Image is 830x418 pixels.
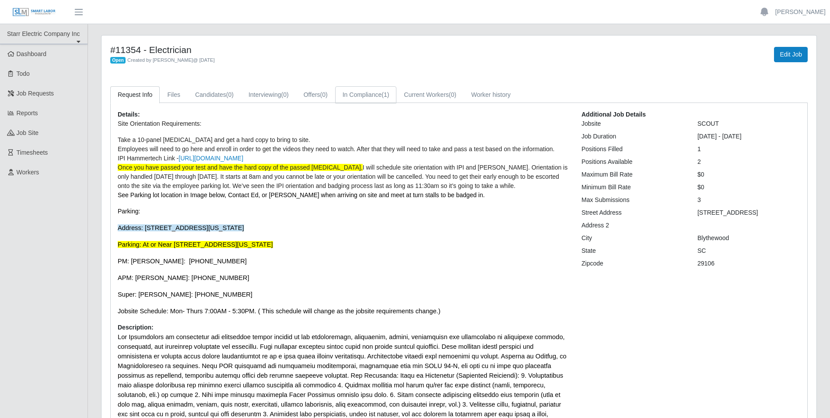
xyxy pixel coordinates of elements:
[575,132,691,141] div: Job Duration
[118,145,555,152] span: Employees will need to go here and enroll in order to get the videos they need to watch. After th...
[575,119,691,128] div: Jobsite
[118,324,154,331] b: Description:
[160,86,188,103] a: Files
[118,291,252,298] span: Super: [PERSON_NAME]: [PHONE_NUMBER]
[118,136,310,143] span: Take a 10-panel [MEDICAL_DATA] and get a hard copy to bring to site.
[320,91,328,98] span: (0)
[110,86,160,103] a: Request Info
[12,7,56,17] img: SLM Logo
[691,145,807,154] div: 1
[118,274,249,281] span: APM: [PERSON_NAME]: [PHONE_NUMBER]
[118,155,243,162] span: IPI Hammertech Link -
[691,208,807,217] div: [STREET_ADDRESS]
[110,57,126,64] span: Open
[188,86,241,103] a: Candidates
[464,86,518,103] a: Worker history
[575,208,691,217] div: Street Address
[179,155,243,162] a: [URL][DOMAIN_NAME]
[691,132,807,141] div: [DATE] - [DATE]
[17,149,48,156] span: Timesheets
[691,157,807,166] div: 2
[118,191,485,198] span: See Parking lot location in Image below, Contact Ed, or [PERSON_NAME] when arriving on site and m...
[575,145,691,154] div: Positions Filled
[575,157,691,166] div: Positions Available
[575,246,691,255] div: State
[335,86,397,103] a: In Compliance
[575,170,691,179] div: Maximum Bill Rate
[775,7,826,17] a: [PERSON_NAME]
[17,169,39,176] span: Workers
[296,86,335,103] a: Offers
[17,90,54,97] span: Job Requests
[575,259,691,268] div: Zipcode
[118,111,140,118] b: Details:
[17,110,38,117] span: Reports
[127,57,215,63] span: Created by [PERSON_NAME] @ [DATE]
[241,86,296,103] a: Interviewing
[774,47,808,62] a: Edit Job
[449,91,456,98] span: (0)
[396,86,464,103] a: Current Workers
[118,258,247,265] span: PM: [PERSON_NAME]: [PHONE_NUMBER]
[691,234,807,243] div: Blythewood
[575,183,691,192] div: Minimum Bill Rate
[110,44,511,55] h4: #11354 - Electrician
[17,50,47,57] span: Dashboard
[382,91,389,98] span: (1)
[17,70,30,77] span: Todo
[691,183,807,192] div: $0
[118,224,244,231] span: Address: [STREET_ADDRESS][US_STATE]
[691,119,807,128] div: SCOUT
[691,170,807,179] div: $0
[691,195,807,205] div: 3
[575,234,691,243] div: City
[281,91,289,98] span: (0)
[17,129,39,136] span: job site
[118,241,273,248] span: Parking: At or Near [STREET_ADDRESS][US_STATE]
[575,221,691,230] div: Address 2
[118,164,567,189] span: I will schedule site orientation with IPI and [PERSON_NAME]. Orientation is only handled [DATE] t...
[581,111,646,118] b: Additional Job Details
[575,195,691,205] div: Max Submissions
[691,246,807,255] div: SC
[691,259,807,268] div: 29106
[118,208,140,215] span: Parking:
[118,164,363,171] span: Once you have passed your test and have the hard copy of the passed [MEDICAL_DATA],
[226,91,234,98] span: (0)
[118,120,201,127] span: Site Orientation Requirements:
[118,308,441,315] span: Jobsite Schedule: Mon- Thurs 7:00AM - 5:30PM. ( This schedule will change as the jobsite requirem...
